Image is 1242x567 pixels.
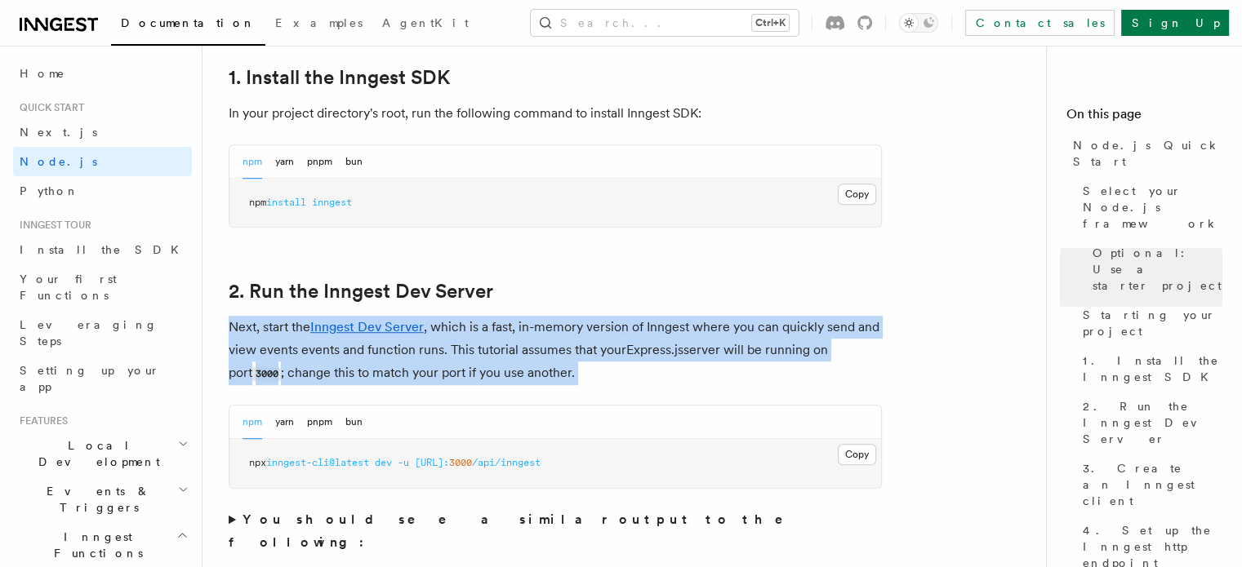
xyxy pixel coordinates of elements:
[1086,238,1222,300] a: Optional: Use a starter project
[345,145,363,179] button: bun
[243,145,262,179] button: npm
[13,310,192,356] a: Leveraging Steps
[13,431,192,476] button: Local Development
[13,476,192,522] button: Events & Triggers
[13,101,84,114] span: Quick start
[1083,352,1222,385] span: 1. Install the Inngest SDK
[13,117,192,147] a: Next.js
[449,457,472,468] span: 3000
[382,16,469,29] span: AgentKit
[415,457,449,468] span: [URL]:
[13,219,91,232] span: Inngest tour
[20,243,189,256] span: Install the SDK
[899,13,938,33] button: Toggle dark mode
[1083,307,1222,339] span: Starting your project
[243,405,262,439] button: npm
[266,457,369,468] span: inngest-cli@latest
[266,197,306,208] span: install
[838,184,876,205] button: Copy
[1076,454,1222,516] a: 3. Create an Inngest client
[13,235,192,264] a: Install the SDK
[20,155,97,168] span: Node.js
[965,10,1115,36] a: Contact sales
[249,197,266,208] span: npm
[1083,460,1222,509] span: 3. Create an Inngest client
[1121,10,1229,36] a: Sign Up
[229,512,806,550] strong: You should see a similar output to the following:
[1083,398,1222,447] span: 2. Run the Inngest Dev Server
[1073,137,1222,170] span: Node.js Quick Start
[13,59,192,88] a: Home
[531,10,799,36] button: Search...Ctrl+K
[312,197,352,208] span: inngest
[229,102,882,125] p: In your project directory's root, run the following command to install Inngest SDK:
[20,126,97,139] span: Next.js
[345,405,363,439] button: bun
[472,457,541,468] span: /api/inngest
[1066,131,1222,176] a: Node.js Quick Start
[229,508,882,554] summary: You should see a similar output to the following:
[252,367,281,381] code: 3000
[20,184,79,197] span: Python
[375,457,392,468] span: dev
[1066,104,1222,131] h4: On this page
[265,5,372,44] a: Examples
[13,414,68,427] span: Features
[13,356,192,401] a: Setting up your app
[13,437,178,470] span: Local Development
[13,147,192,176] a: Node.js
[1093,245,1222,294] span: Optional: Use a starter project
[838,444,876,465] button: Copy
[20,318,158,348] span: Leveraging Steps
[275,145,294,179] button: yarn
[275,16,363,29] span: Examples
[310,319,424,334] a: Inngest Dev Server
[307,145,332,179] button: pnpm
[398,457,409,468] span: -u
[20,364,160,393] span: Setting up your app
[1076,176,1222,238] a: Select your Node.js framework
[229,66,450,89] a: 1. Install the Inngest SDK
[20,65,65,82] span: Home
[111,5,265,46] a: Documentation
[229,316,882,385] p: Next, start the , which is a fast, in-memory version of Inngest where you can quickly send and vi...
[372,5,479,44] a: AgentKit
[249,457,266,468] span: npx
[13,176,192,206] a: Python
[752,15,789,31] kbd: Ctrl+K
[229,280,493,303] a: 2. Run the Inngest Dev Server
[20,272,117,302] span: Your first Functions
[1076,300,1222,346] a: Starting your project
[13,483,178,516] span: Events & Triggers
[1083,183,1222,232] span: Select your Node.js framework
[13,264,192,310] a: Your first Functions
[1076,392,1222,454] a: 2. Run the Inngest Dev Server
[275,405,294,439] button: yarn
[121,16,256,29] span: Documentation
[307,405,332,439] button: pnpm
[13,529,176,561] span: Inngest Functions
[1076,346,1222,392] a: 1. Install the Inngest SDK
